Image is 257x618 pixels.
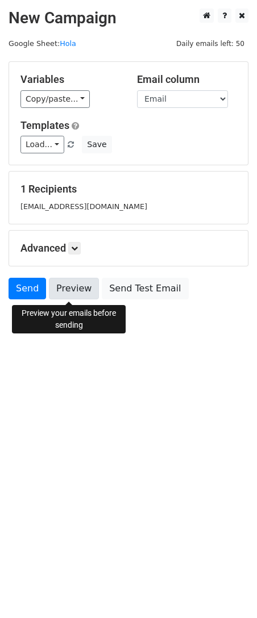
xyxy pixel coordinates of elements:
[137,73,237,86] h5: Email column
[200,563,257,618] div: Widget de chat
[60,39,76,48] a: Hola
[82,136,111,153] button: Save
[20,90,90,108] a: Copy/paste...
[12,305,126,333] div: Preview your emails before sending
[20,202,147,211] small: [EMAIL_ADDRESS][DOMAIN_NAME]
[20,242,237,254] h5: Advanced
[102,278,188,299] a: Send Test Email
[172,39,248,48] a: Daily emails left: 50
[9,278,46,299] a: Send
[9,9,248,28] h2: New Campaign
[9,39,76,48] small: Google Sheet:
[20,119,69,131] a: Templates
[20,136,64,153] a: Load...
[172,37,248,50] span: Daily emails left: 50
[49,278,99,299] a: Preview
[200,563,257,618] iframe: Chat Widget
[20,183,237,195] h5: 1 Recipients
[20,73,120,86] h5: Variables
